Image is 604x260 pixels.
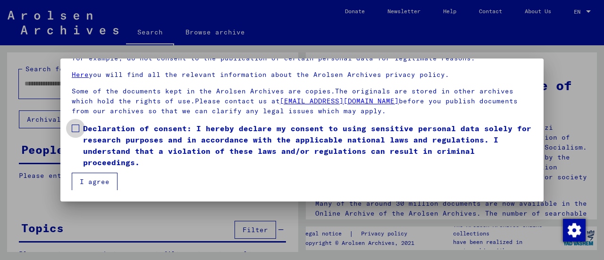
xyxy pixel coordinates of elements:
[72,86,532,116] p: Some of the documents kept in the Arolsen Archives are copies.The originals are stored in other a...
[72,70,89,79] a: Here
[72,70,532,80] p: you will find all the relevant information about the Arolsen Archives privacy policy.
[563,219,586,242] img: Change consent
[83,123,532,168] span: Declaration of consent: I hereby declare my consent to using sensitive personal data solely for r...
[280,97,399,105] a: [EMAIL_ADDRESS][DOMAIN_NAME]
[72,173,117,191] button: I agree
